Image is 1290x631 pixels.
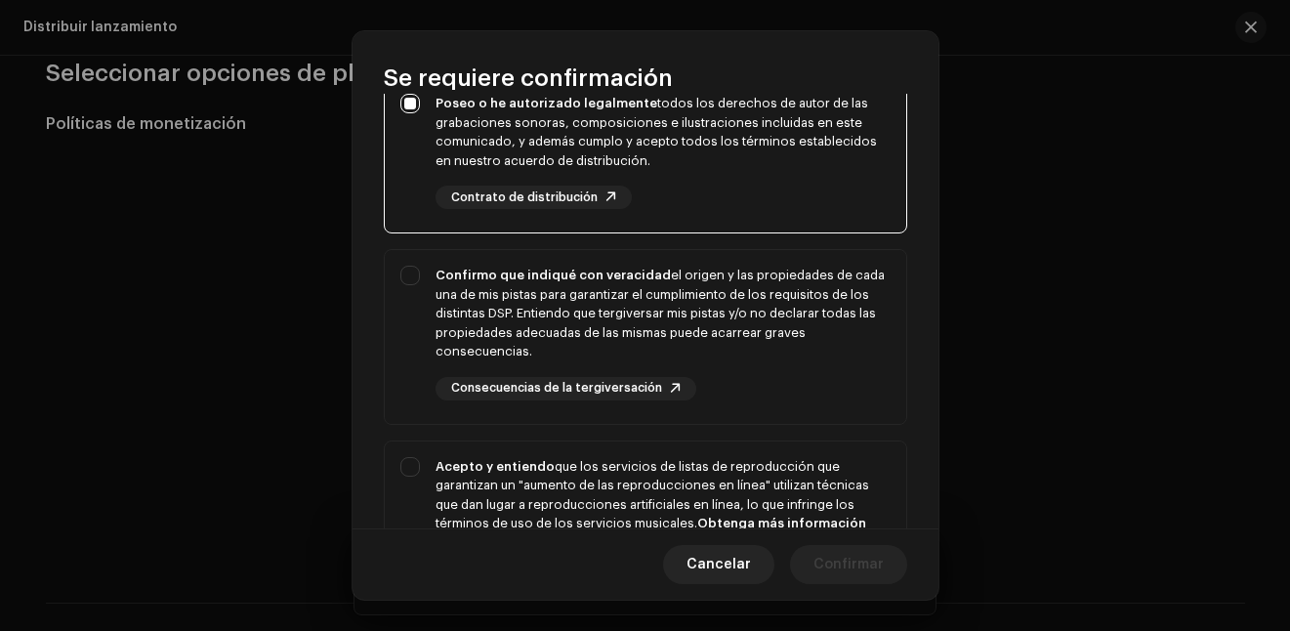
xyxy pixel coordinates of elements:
[790,545,907,584] button: Confirmar
[384,77,907,233] p-togglebutton: Poseo o he autorizado legalmentetodos los derechos de autor de las grabaciones sonoras, composici...
[436,457,891,553] div: que los servicios de listas de reproducción que garantizan un "aumento de las reproducciones en l...
[451,382,662,395] span: Consecuencias de la tergiversación
[436,94,891,170] div: todos los derechos de autor de las grabaciones sonoras, composiciones e ilustraciones incluidas e...
[813,545,884,584] span: Confirmar
[436,269,671,281] strong: Confirmo que indiqué con veracidad
[384,249,907,425] p-togglebutton: Confirmo que indiqué con veracidadel origen y las propiedades de cada una de mis pistas para gara...
[436,460,555,473] strong: Acepto y entiendo
[687,545,751,584] span: Cancelar
[384,63,673,94] span: Se requiere confirmación
[436,97,657,109] strong: Poseo o he autorizado legalmente
[451,191,598,204] span: Contrato de distribución
[663,545,774,584] button: Cancelar
[436,266,891,361] div: el origen y las propiedades de cada una de mis pistas para garantizar el cumplimiento de los requ...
